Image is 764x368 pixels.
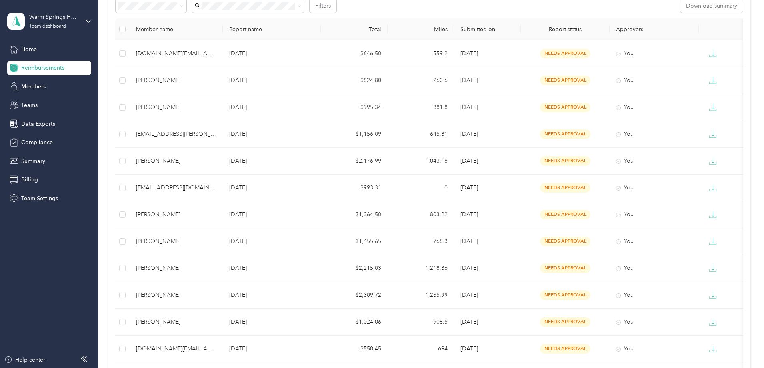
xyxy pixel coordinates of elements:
[327,26,381,33] div: Total
[321,336,388,362] td: $550.45
[21,64,64,72] span: Reimbursements
[229,210,314,219] p: [DATE]
[540,317,590,326] span: needs approval
[4,356,45,364] button: Help center
[388,121,454,148] td: 645.81
[388,94,454,121] td: 881.8
[136,210,216,219] div: [PERSON_NAME]
[616,210,692,219] div: You
[21,138,53,147] span: Compliance
[136,157,216,165] div: [PERSON_NAME]
[616,291,692,300] div: You
[388,201,454,228] td: 803.22
[460,265,478,271] span: [DATE]
[321,94,388,121] td: $995.34
[21,157,45,165] span: Summary
[460,131,478,137] span: [DATE]
[321,201,388,228] td: $1,364.50
[460,292,478,298] span: [DATE]
[616,318,692,326] div: You
[321,148,388,175] td: $2,176.99
[229,49,314,58] p: [DATE]
[616,264,692,273] div: You
[540,76,590,85] span: needs approval
[454,18,521,40] th: Submitted on
[388,175,454,201] td: 0
[616,76,692,85] div: You
[616,344,692,353] div: You
[540,210,590,219] span: needs approval
[229,183,314,192] p: [DATE]
[136,291,216,300] div: [PERSON_NAME]
[460,211,478,218] span: [DATE]
[540,49,590,58] span: needs approval
[388,148,454,175] td: 1,043.18
[229,264,314,273] p: [DATE]
[460,50,478,57] span: [DATE]
[460,238,478,245] span: [DATE]
[540,344,590,353] span: needs approval
[616,103,692,112] div: You
[229,157,314,165] p: [DATE]
[229,130,314,139] p: [DATE]
[229,291,314,300] p: [DATE]
[616,237,692,246] div: You
[460,157,478,164] span: [DATE]
[21,175,38,184] span: Billing
[29,24,66,29] div: Team dashboard
[130,18,223,40] th: Member name
[229,344,314,353] p: [DATE]
[321,282,388,309] td: $2,309.72
[21,120,55,128] span: Data Exports
[321,175,388,201] td: $993.31
[388,255,454,282] td: 1,218.36
[29,13,79,21] div: Warm Springs Home Health Inc
[21,194,58,203] span: Team Settings
[540,156,590,165] span: needs approval
[136,318,216,326] div: [PERSON_NAME]
[136,344,216,353] div: [DOMAIN_NAME][EMAIL_ADDRESS][DOMAIN_NAME]
[460,184,478,191] span: [DATE]
[223,18,321,40] th: Report name
[388,228,454,255] td: 768.3
[540,263,590,273] span: needs approval
[136,26,216,33] div: Member name
[321,121,388,148] td: $1,156.09
[460,104,478,111] span: [DATE]
[229,237,314,246] p: [DATE]
[21,82,46,91] span: Members
[229,103,314,112] p: [DATE]
[460,318,478,325] span: [DATE]
[321,228,388,255] td: $1,455.65
[527,26,603,33] span: Report status
[388,282,454,309] td: 1,255.99
[394,26,448,33] div: Miles
[321,309,388,336] td: $1,024.06
[136,130,216,139] div: [EMAIL_ADDRESS][PERSON_NAME][DOMAIN_NAME]
[229,76,314,85] p: [DATE]
[321,255,388,282] td: $2,215.03
[388,40,454,67] td: 559.2
[388,67,454,94] td: 260.6
[321,67,388,94] td: $824.80
[321,40,388,67] td: $646.50
[21,101,38,109] span: Teams
[388,336,454,362] td: 694
[540,129,590,139] span: needs approval
[540,103,590,112] span: needs approval
[136,49,216,58] div: [DOMAIN_NAME][EMAIL_ADDRESS][DOMAIN_NAME]
[540,237,590,246] span: needs approval
[460,77,478,84] span: [DATE]
[21,45,37,54] span: Home
[136,183,216,192] div: [EMAIL_ADDRESS][DOMAIN_NAME]
[610,18,698,40] th: Approvers
[540,183,590,192] span: needs approval
[229,318,314,326] p: [DATE]
[136,76,216,85] div: [PERSON_NAME]
[616,157,692,165] div: You
[616,49,692,58] div: You
[136,264,216,273] div: [PERSON_NAME]
[136,103,216,112] div: [PERSON_NAME]
[540,290,590,300] span: needs approval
